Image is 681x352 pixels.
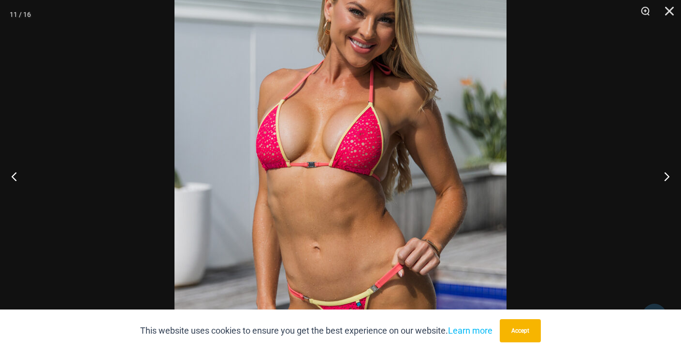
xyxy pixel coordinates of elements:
button: Next [645,152,681,200]
button: Accept [500,319,541,342]
div: 11 / 16 [10,7,31,22]
a: Learn more [448,325,493,336]
p: This website uses cookies to ensure you get the best experience on our website. [140,324,493,338]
